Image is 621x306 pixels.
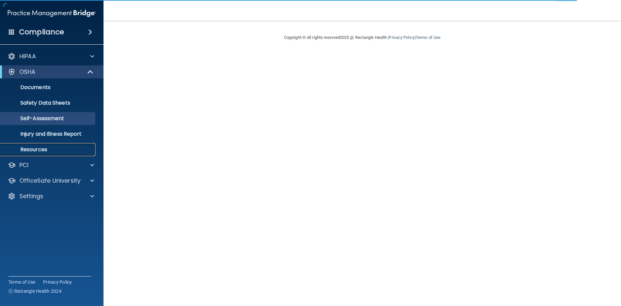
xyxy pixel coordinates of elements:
[4,146,93,153] p: Resources
[4,131,93,137] p: Injury and Illness Report
[43,279,72,285] a: Privacy Policy
[4,100,93,106] p: Safety Data Sheets
[19,28,64,37] h4: Compliance
[8,52,94,60] a: HIPAA
[4,84,93,91] p: Documents
[8,177,94,185] a: OfficeSafe University
[4,115,93,122] p: Self-Assessment
[509,260,613,286] iframe: Drift Widget Chat Controller
[8,279,35,285] a: Terms of Use
[8,161,94,169] a: PCI
[19,68,36,76] p: OSHA
[8,192,94,200] a: Settings
[416,35,441,40] a: Terms of Use
[19,161,28,169] p: PCI
[244,27,480,48] div: Copyright © All rights reserved 2025 @ Rectangle Health | |
[19,177,81,185] p: OfficeSafe University
[8,288,61,294] span: Ⓒ Rectangle Health 2024
[8,68,94,76] a: OSHA
[8,7,96,20] img: PMB logo
[19,192,43,200] p: Settings
[389,35,414,40] a: Privacy Policy
[19,52,36,60] p: HIPAA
